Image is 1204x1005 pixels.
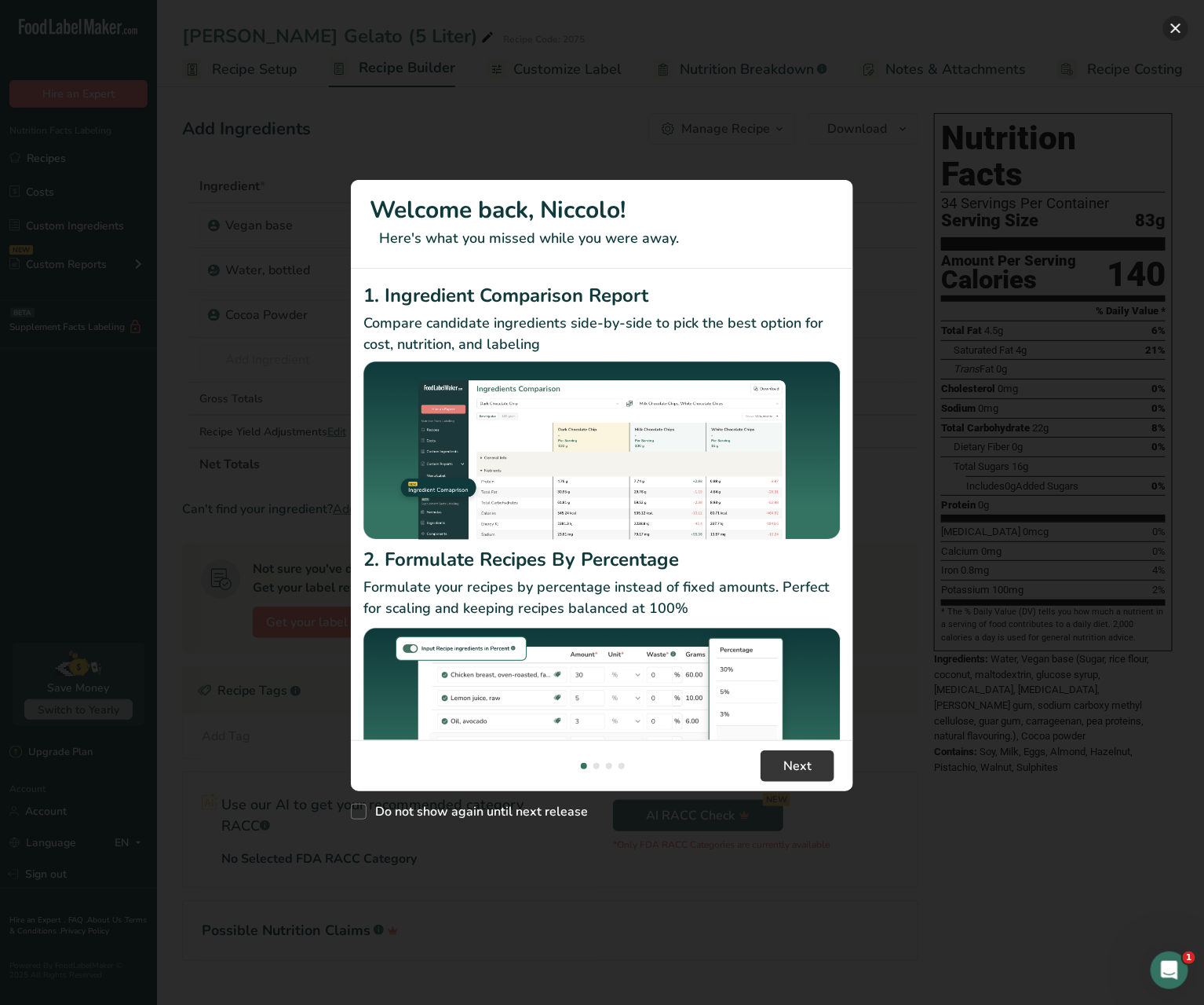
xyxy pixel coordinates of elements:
[363,313,841,355] p: Compare candidate ingredients side-by-side to pick the best option for cost, nutrition, and labeling
[363,361,841,540] img: Ingredient Comparison Report
[761,750,834,782] button: Next
[363,281,841,310] h2: 1. Ingredient Comparison Report
[363,625,841,815] img: Formulate Recipes By Percentage
[363,577,841,619] p: Formulate your recipes by percentage instead of fixed amounts. Perfect for scaling and keeping re...
[363,545,841,574] h2: 2. Formulate Recipes By Percentage
[370,193,834,228] h1: Welcome back, Niccolo!
[367,804,588,820] span: Do not show again until next release
[1151,952,1188,989] iframe: Intercom live chat
[370,228,834,249] p: Here's what you missed while you were away.
[1183,952,1195,964] span: 1
[783,757,812,776] span: Next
